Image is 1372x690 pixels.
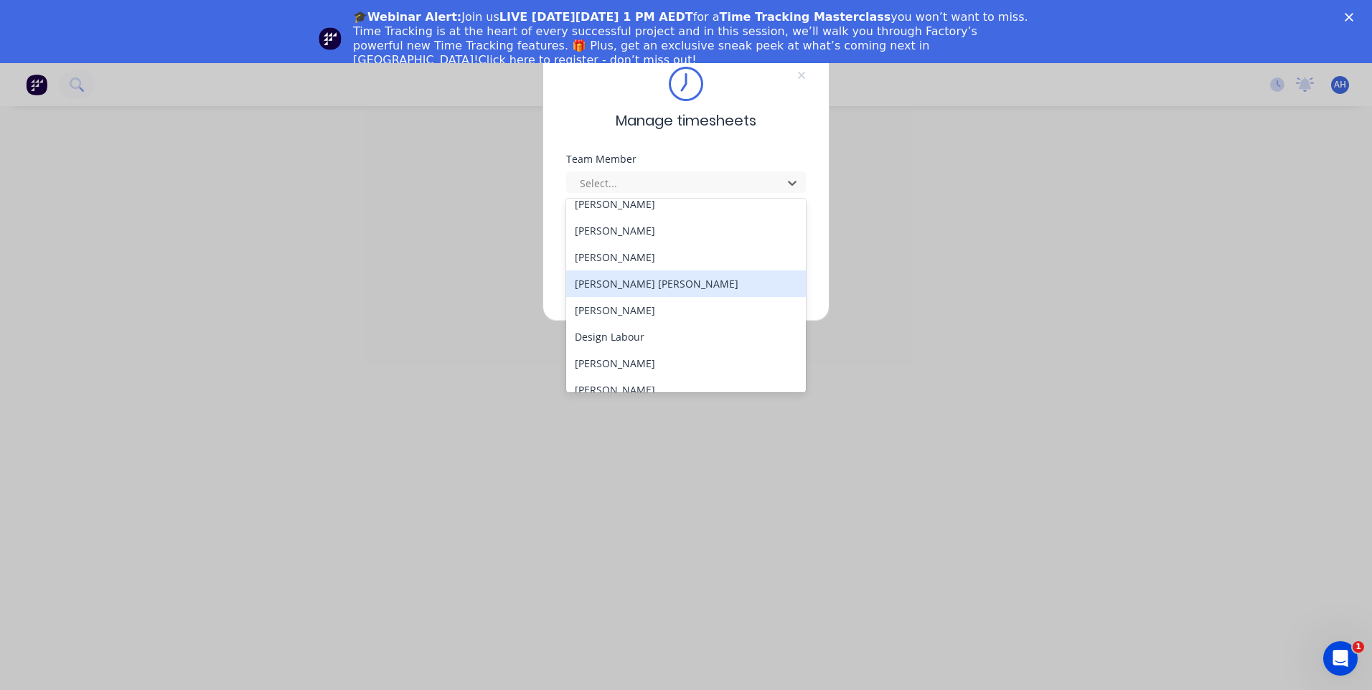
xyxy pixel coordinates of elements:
[479,53,697,67] a: Click here to register - don’t miss out!
[566,217,806,244] div: [PERSON_NAME]
[353,10,461,24] b: 🎓Webinar Alert:
[566,350,806,377] div: [PERSON_NAME]
[1353,641,1364,653] span: 1
[566,270,806,297] div: [PERSON_NAME] [PERSON_NAME]
[566,297,806,323] div: [PERSON_NAME]
[566,191,806,217] div: [PERSON_NAME]
[1345,13,1359,22] div: Close
[499,10,693,24] b: LIVE [DATE][DATE] 1 PM AEDT
[566,244,806,270] div: [PERSON_NAME]
[566,154,806,164] div: Team Member
[319,27,342,50] img: Profile image for Team
[566,377,806,403] div: [PERSON_NAME]
[616,110,756,131] span: Manage timesheets
[353,10,1030,67] div: Join us for a you won’t want to miss. Time Tracking is at the heart of every successful project a...
[720,10,891,24] b: Time Tracking Masterclass
[566,323,806,350] div: Design Labour
[1323,641,1358,676] iframe: Intercom live chat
